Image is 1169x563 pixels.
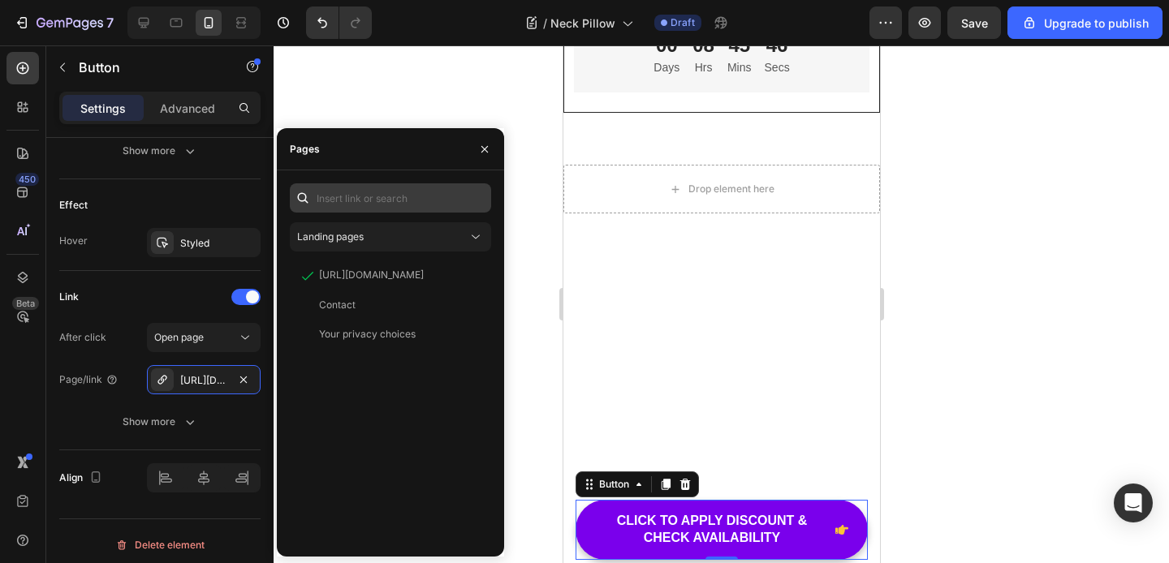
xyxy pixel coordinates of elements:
div: Pages [290,142,320,157]
div: [URL][DOMAIN_NAME] [319,268,424,282]
span: Draft [671,15,695,30]
div: Beta [12,297,39,310]
div: Upgrade to publish [1021,15,1149,32]
div: Contact [319,298,356,312]
p: Button [79,58,217,77]
span: / [543,15,547,32]
div: Styled [180,236,257,251]
span: Landing pages [297,230,364,243]
button: Show more [59,407,261,436]
div: Delete element [115,535,205,555]
button: Landing pages [290,222,491,251]
div: Show more [123,414,198,430]
button: Delete element [59,532,261,558]
button: 7 [6,6,121,39]
p: 7 [106,13,114,32]
div: Your privacy choices [319,327,416,342]
div: Align [59,467,106,489]
button: Save [947,6,1001,39]
div: Open Intercom Messenger [1114,483,1153,522]
div: Link [59,290,79,304]
button: Upgrade to publish [1007,6,1163,39]
div: Show more [123,143,198,159]
div: Undo/Redo [306,6,372,39]
div: Page/link [59,372,119,387]
span: Open page [154,331,204,343]
div: After click [59,330,106,345]
button: Open page [147,323,261,352]
input: Insert link or search [290,183,491,213]
div: [URL][DOMAIN_NAME] [180,373,227,388]
iframe: To enrich screen reader interactions, please activate Accessibility in Grammarly extension settings [563,45,880,563]
button: Show more [59,136,261,165]
span: Save [961,16,988,30]
div: Effect [59,198,88,213]
p: Advanced [160,100,215,117]
span: Neck Pillow [550,15,615,32]
p: Settings [80,100,126,117]
div: Hover [59,234,88,248]
div: 450 [15,173,39,186]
